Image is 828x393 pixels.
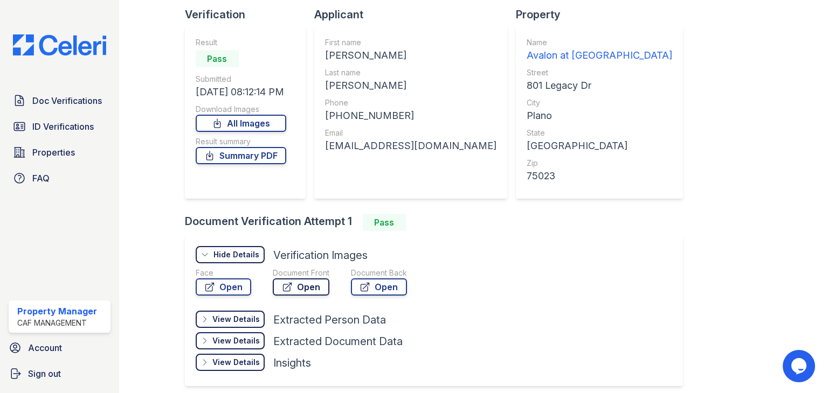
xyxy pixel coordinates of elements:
a: Account [4,337,115,359]
div: Name [527,37,672,48]
span: Properties [32,146,75,159]
div: Phone [325,97,496,108]
div: Submitted [196,74,286,85]
div: Pass [363,214,406,231]
iframe: chat widget [783,350,817,382]
div: First name [325,37,496,48]
div: [DATE] 08:12:14 PM [196,85,286,100]
div: Insights [273,355,311,370]
div: Zip [527,158,672,169]
div: Document Back [351,268,407,278]
div: Property [516,7,692,22]
div: Document Verification Attempt 1 [185,214,692,231]
div: Email [325,128,496,138]
div: [PHONE_NUMBER] [325,108,496,123]
div: State [527,128,672,138]
a: Doc Verifications [9,90,111,111]
div: Verification [185,7,314,22]
a: Name Avalon at [GEOGRAPHIC_DATA] [527,37,672,63]
span: Doc Verifications [32,94,102,107]
a: Open [196,278,251,296]
div: Download Images [196,104,286,115]
div: [PERSON_NAME] [325,48,496,63]
div: View Details [212,314,260,325]
a: Properties [9,142,111,163]
div: Avalon at [GEOGRAPHIC_DATA] [527,48,672,63]
div: Property Manager [17,305,97,318]
div: Extracted Document Data [273,334,403,349]
div: Document Front [273,268,329,278]
div: Applicant [314,7,516,22]
span: FAQ [32,172,50,185]
div: CAF Management [17,318,97,328]
div: Pass [196,50,239,67]
div: Result summary [196,136,286,147]
div: Last name [325,67,496,78]
a: All Images [196,115,286,132]
span: Sign out [28,367,61,380]
img: CE_Logo_Blue-a8612792a0a2168367f1c8372b55b34899dd931a85d93a1a3d3e32e68fde9ad4.png [4,34,115,55]
a: Summary PDF [196,147,286,164]
div: Plano [527,108,672,123]
span: Account [28,341,62,354]
div: 801 Legacy Dr [527,78,672,93]
div: Hide Details [213,249,259,260]
a: Open [351,278,407,296]
a: FAQ [9,167,111,189]
div: Face [196,268,251,278]
div: [GEOGRAPHIC_DATA] [527,138,672,153]
div: View Details [212,357,260,368]
a: ID Verifications [9,116,111,137]
div: Result [196,37,286,48]
div: Extracted Person Data [273,312,386,327]
div: [PERSON_NAME] [325,78,496,93]
a: Sign out [4,363,115,384]
span: ID Verifications [32,120,94,133]
div: [EMAIL_ADDRESS][DOMAIN_NAME] [325,138,496,153]
div: City [527,97,672,108]
div: View Details [212,335,260,346]
div: Street [527,67,672,78]
a: Open [273,278,329,296]
div: 75023 [527,169,672,184]
div: Verification Images [273,248,368,263]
